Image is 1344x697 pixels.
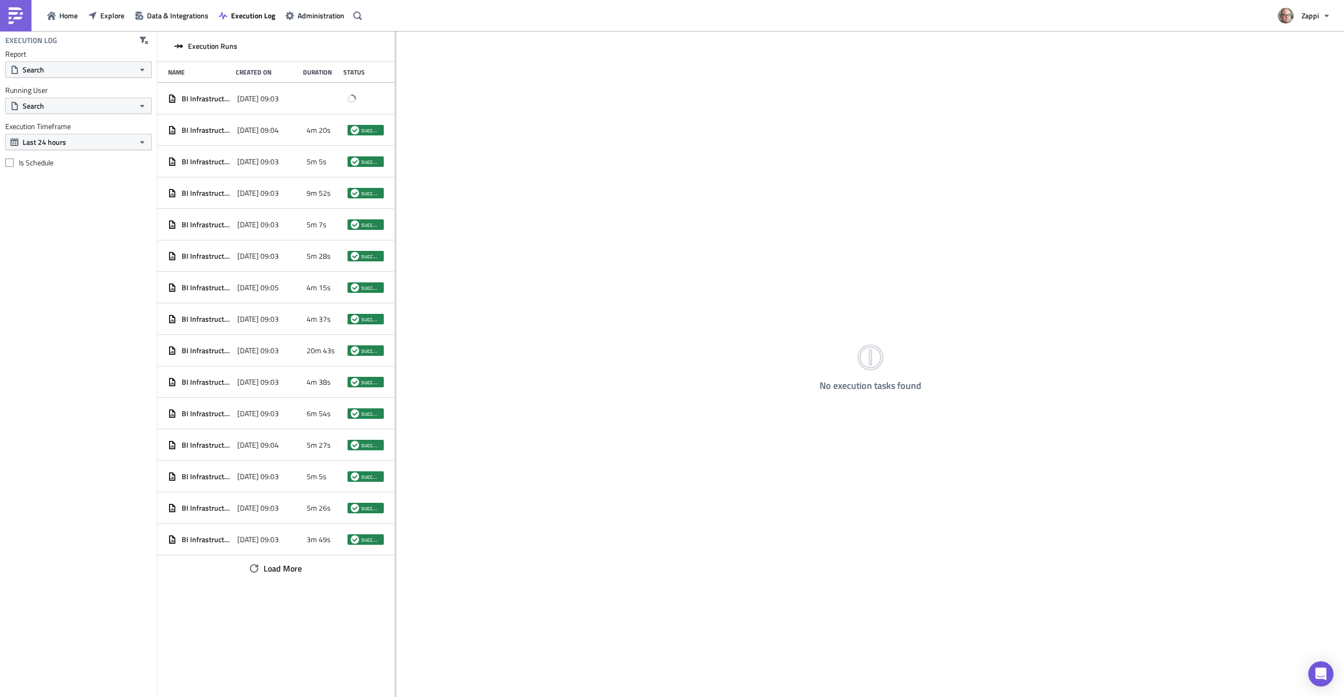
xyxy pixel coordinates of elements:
[5,134,152,150] button: Last 24 hours
[136,33,152,48] button: Clear filters
[182,314,232,324] span: BI Infrastructure and Data - Daily Check
[820,381,921,391] h4: No execution tasks found
[361,409,381,418] span: success
[237,346,279,355] span: [DATE] 09:03
[5,49,152,59] label: Report
[307,409,331,418] span: 6m 54s
[214,7,280,24] button: Execution Log
[237,188,279,198] span: [DATE] 09:03
[361,220,381,229] span: success
[351,283,359,292] span: success
[130,7,214,24] button: Data & Integrations
[307,283,331,292] span: 4m 15s
[361,472,381,481] span: success
[237,472,279,481] span: [DATE] 09:03
[361,189,381,197] span: success
[361,535,381,544] span: success
[182,346,232,355] span: BI Infrastructure and Data - Daily Check
[307,440,331,450] span: 5m 27s
[237,409,279,418] span: [DATE] 09:03
[1308,661,1333,687] div: Open Intercom Messenger
[351,189,359,197] span: success
[237,125,279,135] span: [DATE] 09:04
[237,251,279,261] span: [DATE] 09:03
[5,61,152,78] button: Search
[307,535,331,544] span: 3m 49s
[237,157,279,166] span: [DATE] 09:03
[351,441,359,449] span: success
[280,7,350,24] button: Administration
[5,158,152,167] label: Is Schedule
[237,283,279,292] span: [DATE] 09:05
[237,94,279,103] span: [DATE] 09:03
[147,10,208,21] span: Data & Integrations
[351,252,359,260] span: success
[307,251,331,261] span: 5m 28s
[182,440,232,450] span: BI Infrastructure and Data - Daily Check
[182,472,232,481] span: BI Infrastructure and Data - Daily Check
[1277,7,1295,25] img: Avatar
[182,503,232,513] span: BI Infrastructure and Data - Daily Check
[351,409,359,418] span: success
[1301,10,1319,21] span: Zappi
[188,41,237,51] span: Execution Runs
[264,562,302,575] span: Load More
[168,68,230,76] div: Name
[307,314,331,324] span: 4m 37s
[351,535,359,544] span: success
[351,472,359,481] span: success
[361,283,381,292] span: success
[236,68,298,76] div: Created On
[307,346,335,355] span: 20m 43s
[182,220,232,229] span: BI Infrastructure and Data - Daily Check
[59,10,78,21] span: Home
[237,220,279,229] span: [DATE] 09:03
[5,98,152,114] button: Search
[351,126,359,134] span: success
[237,314,279,324] span: [DATE] 09:03
[182,125,232,135] span: BI Infrastructure and Data - Daily Check
[343,68,379,76] div: Status
[231,10,275,21] span: Execution Log
[23,136,66,147] span: Last 24 hours
[307,157,327,166] span: 5m 5s
[42,7,83,24] button: Home
[351,315,359,323] span: success
[307,472,327,481] span: 5m 5s
[361,252,381,260] span: success
[242,558,310,579] button: Load More
[23,64,44,75] span: Search
[1272,4,1336,27] button: Zappi
[351,220,359,229] span: success
[361,126,381,134] span: success
[7,7,24,24] img: PushMetrics
[182,94,232,103] span: BI Infrastructure and Data - Daily Check
[237,440,279,450] span: [DATE] 09:04
[361,346,381,355] span: success
[182,251,232,261] span: BI Infrastructure and Data - Daily Check
[351,378,359,386] span: success
[303,68,338,76] div: Duration
[307,377,331,387] span: 4m 38s
[361,315,381,323] span: success
[100,10,124,21] span: Explore
[307,503,331,513] span: 5m 26s
[5,122,152,131] label: Execution Timeframe
[307,188,331,198] span: 9m 52s
[307,220,327,229] span: 5m 7s
[83,7,130,24] button: Explore
[351,504,359,512] span: success
[351,346,359,355] span: success
[237,535,279,544] span: [DATE] 09:03
[182,377,232,387] span: BI Infrastructure and Data - Daily Check
[237,377,279,387] span: [DATE] 09:03
[5,36,57,45] h4: Execution Log
[23,100,44,111] span: Search
[307,125,331,135] span: 4m 20s
[237,503,279,513] span: [DATE] 09:03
